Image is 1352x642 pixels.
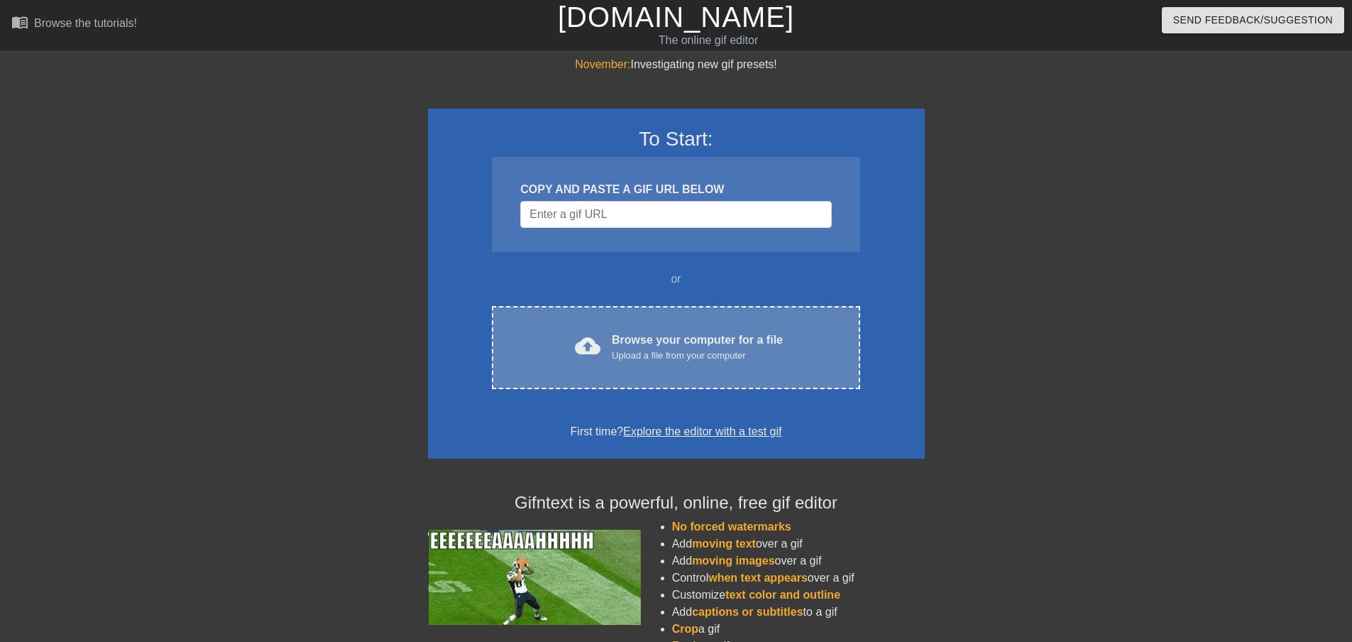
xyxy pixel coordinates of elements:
li: Customize [672,587,925,604]
h4: Gifntext is a powerful, online, free gif editor [428,493,925,513]
div: First time? [446,423,906,440]
span: menu_book [11,13,28,31]
li: Add over a gif [672,553,925,570]
li: a gif [672,621,925,638]
a: [DOMAIN_NAME] [558,1,794,33]
span: Crop [672,623,698,635]
a: Browse the tutorials! [11,13,137,36]
div: COPY AND PASTE A GIF URL BELOW [520,181,831,198]
span: moving text [692,538,756,550]
input: Username [520,201,831,228]
li: Control over a gif [672,570,925,587]
div: The online gif editor [458,32,959,49]
span: cloud_upload [575,333,600,359]
span: Send Feedback/Suggestion [1173,11,1333,29]
li: Add to a gif [672,604,925,621]
li: Add over a gif [672,535,925,553]
h3: To Start: [446,127,906,151]
div: Investigating new gif presets! [428,56,925,73]
span: text color and outline [725,589,840,601]
span: when text appears [708,572,808,584]
a: Explore the editor with a test gif [623,425,781,437]
img: football_small.gif [428,530,641,625]
div: Upload a file from your computer [612,349,783,363]
div: or [465,271,888,288]
button: Send Feedback/Suggestion [1162,7,1344,33]
span: No forced watermarks [672,521,791,533]
div: Browse your computer for a file [612,332,783,363]
span: moving images [692,555,774,567]
div: Browse the tutorials! [34,17,137,29]
span: November: [575,58,630,70]
span: captions or subtitles [692,606,803,618]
